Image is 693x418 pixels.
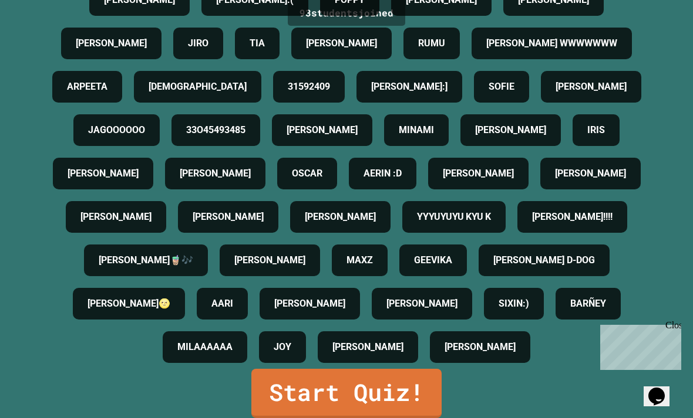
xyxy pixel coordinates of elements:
[76,36,147,50] h4: [PERSON_NAME]
[346,253,373,267] h4: MAXZ
[80,210,152,224] h4: [PERSON_NAME]
[399,123,434,137] h4: MINAMI
[445,340,516,354] h4: [PERSON_NAME]
[193,210,264,224] h4: [PERSON_NAME]
[88,123,145,137] h4: JAGOOOOOO
[99,253,193,267] h4: [PERSON_NAME]🧋🎶
[556,80,627,94] h4: [PERSON_NAME]
[644,371,681,406] iframe: chat widget
[5,5,81,74] div: Chat with us now!Close
[292,166,322,181] h4: OSCAR
[287,123,358,137] h4: [PERSON_NAME]
[371,80,448,94] h4: [PERSON_NAME]:]
[305,210,376,224] h4: [PERSON_NAME]
[332,340,403,354] h4: [PERSON_NAME]
[288,80,330,94] h4: 31592409
[475,123,546,137] h4: [PERSON_NAME]
[251,369,442,418] a: Start Quiz!
[418,36,445,50] h4: RUMU
[211,297,233,311] h4: AARI
[306,36,377,50] h4: [PERSON_NAME]
[493,253,595,267] h4: [PERSON_NAME] D-DOG
[67,80,107,94] h4: ARPEETA
[486,36,617,50] h4: [PERSON_NAME] WWWWWWW
[555,166,626,181] h4: [PERSON_NAME]
[364,166,402,181] h4: AERIN :D
[180,166,251,181] h4: [PERSON_NAME]
[417,210,491,224] h4: YYYUYUYU KYU K
[443,166,514,181] h4: [PERSON_NAME]
[177,340,233,354] h4: MILAAAAAA
[186,123,245,137] h4: 33O45493485
[386,297,457,311] h4: [PERSON_NAME]
[499,297,529,311] h4: SIXIN:)
[532,210,613,224] h4: [PERSON_NAME]!!!!
[68,166,139,181] h4: [PERSON_NAME]
[149,80,247,94] h4: [DEMOGRAPHIC_DATA]
[250,36,265,50] h4: TIA
[587,123,605,137] h4: IRIS
[234,253,305,267] h4: [PERSON_NAME]
[274,297,345,311] h4: [PERSON_NAME]
[188,36,208,50] h4: JIRO
[489,80,514,94] h4: SOFIE
[88,297,170,311] h4: [PERSON_NAME]🌝
[596,320,681,370] iframe: chat widget
[570,297,606,311] h4: BARÑEY
[414,253,452,267] h4: GEEVIKA
[274,340,291,354] h4: JOY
